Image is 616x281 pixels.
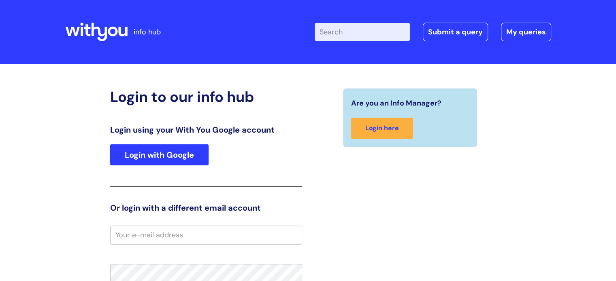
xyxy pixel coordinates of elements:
[351,118,413,139] a: Login here
[110,144,209,165] a: Login with Google
[423,23,488,41] a: Submit a query
[110,203,302,213] h3: Or login with a different email account
[351,97,441,110] span: Are you an Info Manager?
[501,23,551,41] a: My queries
[134,25,161,38] p: info hub
[110,226,302,244] input: Your e-mail address
[315,23,410,41] input: Search
[110,125,302,135] h3: Login using your With You Google account
[110,88,302,106] h2: Login to our info hub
